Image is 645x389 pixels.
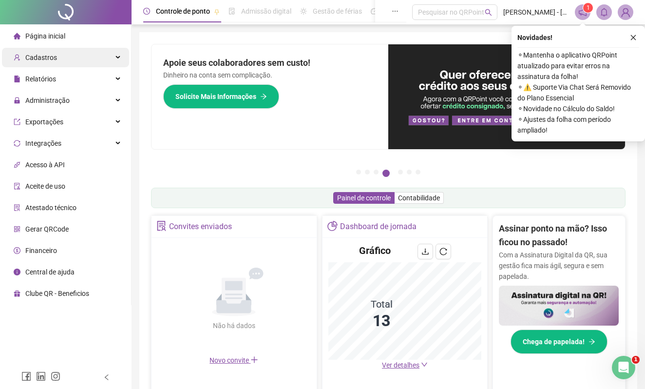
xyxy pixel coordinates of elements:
span: 1 [632,356,640,364]
span: left [103,374,110,381]
sup: 1 [583,3,593,13]
span: ⚬ Mantenha o aplicativo QRPoint atualizado para evitar erros na assinatura da folha! [517,50,639,82]
span: instagram [51,371,60,381]
span: sun [300,8,307,15]
span: ellipsis [392,8,398,15]
span: reload [439,248,447,255]
span: gift [14,290,20,297]
span: Novidades ! [517,32,552,43]
span: audit [14,183,20,190]
span: Controle de ponto [156,7,210,15]
span: plus [250,356,258,364]
span: search [485,9,492,16]
span: Cadastros [25,54,57,61]
button: 6 [407,170,412,175]
span: ⚬ ⚠️ Suporte Via Chat Será Removido do Plano Essencial [517,82,639,103]
span: solution [156,221,167,231]
span: Painel de controle [337,194,391,202]
span: Ver detalhes [382,361,419,369]
div: Dashboard de jornada [340,218,417,235]
span: arrow-right [260,93,267,100]
img: 36959 [618,5,633,19]
span: Exportações [25,118,63,126]
span: Novo convite [209,356,258,364]
span: solution [14,204,20,211]
span: sync [14,140,20,147]
span: Aceite de uso [25,182,65,190]
div: Convites enviados [169,218,232,235]
h2: Assinar ponto na mão? Isso ficou no passado! [499,222,619,250]
span: dollar [14,247,20,254]
span: down [421,361,428,368]
span: Central de ajuda [25,268,75,276]
span: Gestão de férias [313,7,362,15]
button: 4 [382,170,390,177]
span: info-circle [14,269,20,275]
span: home [14,33,20,39]
span: Solicite Mais Informações [175,91,256,102]
span: Clube QR - Beneficios [25,290,89,297]
iframe: Intercom live chat [612,356,635,379]
span: Integrações [25,139,61,147]
span: Relatórios [25,75,56,83]
img: banner%2Fa8ee1423-cce5-4ffa-a127-5a2d429cc7d8.png [388,44,625,149]
a: Ver detalhes down [382,361,428,369]
span: Administração [25,97,70,104]
button: 5 [398,170,403,175]
h4: Gráfico [359,244,391,257]
span: Atestado técnico [25,204,76,212]
span: file-done [228,8,235,15]
span: arrow-right [588,338,595,345]
span: ⚬ Ajustes da folha com período ampliado! [517,114,639,136]
span: dashboard [371,8,378,15]
h2: Apoie seus colaboradores sem custo! [163,56,377,70]
span: Acesso à API [25,161,65,169]
button: 2 [365,170,370,175]
span: qrcode [14,226,20,233]
span: pie-chart [327,221,338,231]
span: download [421,248,429,255]
span: Financeiro [25,247,57,254]
p: Com a Assinatura Digital da QR, sua gestão fica mais ágil, segura e sem papelada. [499,250,619,282]
span: user-add [14,54,20,61]
span: close [630,34,637,41]
span: lock [14,97,20,104]
span: Chega de papelada! [523,336,585,347]
button: 1 [356,170,361,175]
button: 3 [374,170,379,175]
p: Dinheiro na conta sem complicação. [163,70,377,80]
span: Página inicial [25,32,65,40]
button: Solicite Mais Informações [163,84,279,109]
span: 1 [587,4,590,11]
span: notification [578,8,587,17]
span: bell [600,8,608,17]
button: Chega de papelada! [511,330,607,354]
span: ⚬ Novidade no Cálculo do Saldo! [517,103,639,114]
span: file [14,76,20,82]
span: facebook [21,371,31,381]
span: clock-circle [143,8,150,15]
div: Não há dados [189,320,279,331]
span: [PERSON_NAME] - [GEOGRAPHIC_DATA] [503,7,569,18]
span: pushpin [214,9,220,15]
button: 7 [416,170,420,175]
span: linkedin [36,371,46,381]
span: Contabilidade [398,194,440,202]
span: Admissão digital [241,7,291,15]
span: api [14,161,20,168]
span: Gerar QRCode [25,225,69,233]
img: banner%2F02c71560-61a6-44d4-94b9-c8ab97240462.png [499,286,619,326]
span: export [14,118,20,125]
